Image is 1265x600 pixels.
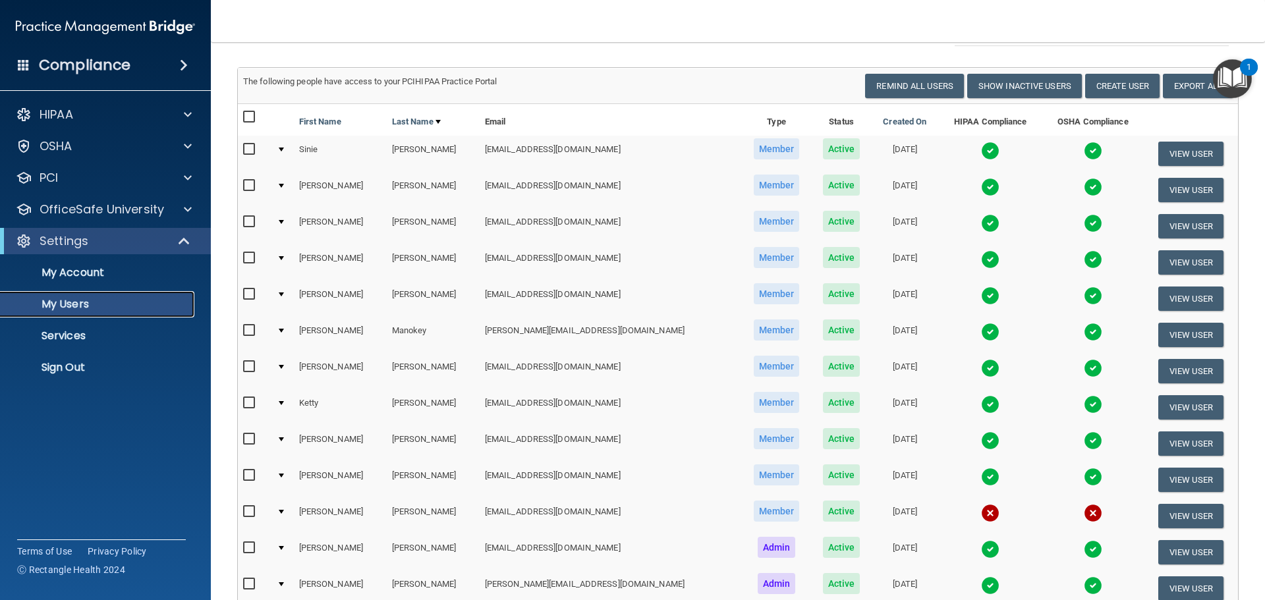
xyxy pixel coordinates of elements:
[1158,540,1223,564] button: View User
[1085,74,1160,98] button: Create User
[938,104,1042,136] th: HIPAA Compliance
[871,136,938,172] td: [DATE]
[1158,286,1223,311] button: View User
[480,208,741,244] td: [EMAIL_ADDRESS][DOMAIN_NAME]
[823,138,860,159] span: Active
[981,395,999,414] img: tick.e7d51cea.svg
[480,425,741,462] td: [EMAIL_ADDRESS][DOMAIN_NAME]
[299,114,341,130] a: First Name
[1084,286,1102,305] img: tick.e7d51cea.svg
[812,104,871,136] th: Status
[392,114,441,130] a: Last Name
[823,464,860,485] span: Active
[387,498,480,534] td: [PERSON_NAME]
[1084,323,1102,341] img: tick.e7d51cea.svg
[1247,67,1251,84] div: 1
[480,281,741,317] td: [EMAIL_ADDRESS][DOMAIN_NAME]
[1084,359,1102,377] img: tick.e7d51cea.svg
[1084,178,1102,196] img: tick.e7d51cea.svg
[40,202,164,217] p: OfficeSafe University
[981,431,999,450] img: tick.e7d51cea.svg
[1158,468,1223,492] button: View User
[387,172,480,208] td: [PERSON_NAME]
[871,353,938,389] td: [DATE]
[387,389,480,425] td: [PERSON_NAME]
[294,534,387,570] td: [PERSON_NAME]
[40,233,88,249] p: Settings
[88,545,147,558] a: Privacy Policy
[480,462,741,498] td: [EMAIL_ADDRESS][DOMAIN_NAME]
[754,211,800,232] span: Member
[823,247,860,268] span: Active
[981,142,999,160] img: tick.e7d51cea.svg
[865,74,964,98] button: Remind All Users
[40,170,58,186] p: PCI
[480,353,741,389] td: [EMAIL_ADDRESS][DOMAIN_NAME]
[967,74,1082,98] button: Show Inactive Users
[883,114,926,130] a: Created On
[871,208,938,244] td: [DATE]
[387,244,480,281] td: [PERSON_NAME]
[480,498,741,534] td: [EMAIL_ADDRESS][DOMAIN_NAME]
[1084,142,1102,160] img: tick.e7d51cea.svg
[1158,323,1223,347] button: View User
[871,462,938,498] td: [DATE]
[758,573,796,594] span: Admin
[294,208,387,244] td: [PERSON_NAME]
[981,178,999,196] img: tick.e7d51cea.svg
[823,319,860,341] span: Active
[754,175,800,196] span: Member
[9,298,188,311] p: My Users
[871,317,938,353] td: [DATE]
[39,56,130,74] h4: Compliance
[981,323,999,341] img: tick.e7d51cea.svg
[294,462,387,498] td: [PERSON_NAME]
[480,104,741,136] th: Email
[480,389,741,425] td: [EMAIL_ADDRESS][DOMAIN_NAME]
[754,464,800,485] span: Member
[16,107,192,123] a: HIPAA
[387,208,480,244] td: [PERSON_NAME]
[480,172,741,208] td: [EMAIL_ADDRESS][DOMAIN_NAME]
[754,283,800,304] span: Member
[9,266,188,279] p: My Account
[871,244,938,281] td: [DATE]
[17,563,125,576] span: Ⓒ Rectangle Health 2024
[823,392,860,413] span: Active
[387,462,480,498] td: [PERSON_NAME]
[1042,104,1144,136] th: OSHA Compliance
[16,202,192,217] a: OfficeSafe University
[981,250,999,269] img: tick.e7d51cea.svg
[1158,395,1223,420] button: View User
[40,138,72,154] p: OSHA
[823,537,860,558] span: Active
[1158,214,1223,238] button: View User
[754,356,800,377] span: Member
[823,501,860,522] span: Active
[871,534,938,570] td: [DATE]
[1158,250,1223,275] button: View User
[294,172,387,208] td: [PERSON_NAME]
[981,468,999,486] img: tick.e7d51cea.svg
[754,392,800,413] span: Member
[981,504,999,522] img: cross.ca9f0e7f.svg
[1084,214,1102,232] img: tick.e7d51cea.svg
[741,104,812,136] th: Type
[16,14,195,40] img: PMB logo
[823,573,860,594] span: Active
[823,428,860,449] span: Active
[16,233,191,249] a: Settings
[387,281,480,317] td: [PERSON_NAME]
[871,172,938,208] td: [DATE]
[981,540,999,559] img: tick.e7d51cea.svg
[1084,576,1102,595] img: tick.e7d51cea.svg
[1084,431,1102,450] img: tick.e7d51cea.svg
[981,359,999,377] img: tick.e7d51cea.svg
[1158,504,1223,528] button: View User
[1163,74,1233,98] a: Export All
[294,244,387,281] td: [PERSON_NAME]
[294,498,387,534] td: [PERSON_NAME]
[981,576,999,595] img: tick.e7d51cea.svg
[480,317,741,353] td: [PERSON_NAME][EMAIL_ADDRESS][DOMAIN_NAME]
[387,136,480,172] td: [PERSON_NAME]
